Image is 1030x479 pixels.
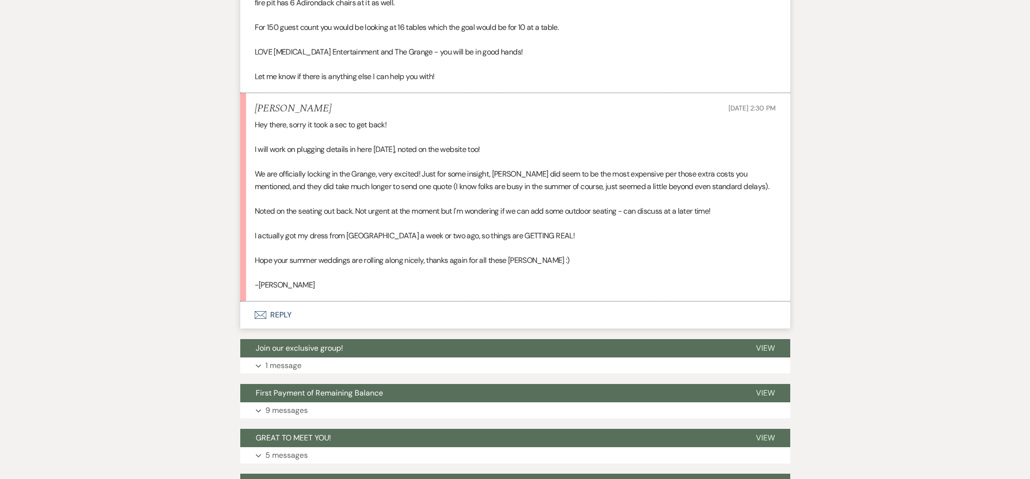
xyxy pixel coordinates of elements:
[240,357,790,374] button: 1 message
[256,433,331,443] span: GREAT TO MEET YOU!
[255,254,776,267] p: Hope your summer weddings are rolling along nicely, thanks again for all these [PERSON_NAME] :)
[741,384,790,402] button: View
[265,404,308,417] p: 9 messages
[255,70,776,83] p: Let me know if there is anything else I can help you with!
[265,359,302,372] p: 1 message
[240,301,790,328] button: Reply
[255,119,776,131] p: Hey there, sorry it took a sec to get back!
[756,388,775,398] span: View
[756,343,775,353] span: View
[240,447,790,464] button: 5 messages
[255,205,776,218] p: Noted on the seating out back. Not urgent at the moment but I'm wondering if we can add some outd...
[255,103,331,115] h5: [PERSON_NAME]
[255,46,776,58] p: LOVE [MEDICAL_DATA] Entertainment and The Grange - you will be in good hands!
[256,388,383,398] span: First Payment of Remaining Balance
[255,230,776,242] p: I actually got my dress from [GEOGRAPHIC_DATA] a week or two ago, so things are GETTING REAL!
[240,384,741,402] button: First Payment of Remaining Balance
[240,429,741,447] button: GREAT TO MEET YOU!
[741,339,790,357] button: View
[265,449,308,462] p: 5 messages
[240,402,790,419] button: 9 messages
[240,339,741,357] button: Join our exclusive group!
[728,104,775,112] span: [DATE] 2:30 PM
[255,279,776,291] p: -[PERSON_NAME]
[255,168,776,192] p: We are officially locking in the Grange, very excited! Just for some insight, [PERSON_NAME] did s...
[255,143,776,156] p: I will work on plugging details in here [DATE], noted on the website too!
[255,21,776,34] p: For 150 guest count you would be looking at 16 tables which the goal would be for 10 at a table.
[256,343,343,353] span: Join our exclusive group!
[756,433,775,443] span: View
[741,429,790,447] button: View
